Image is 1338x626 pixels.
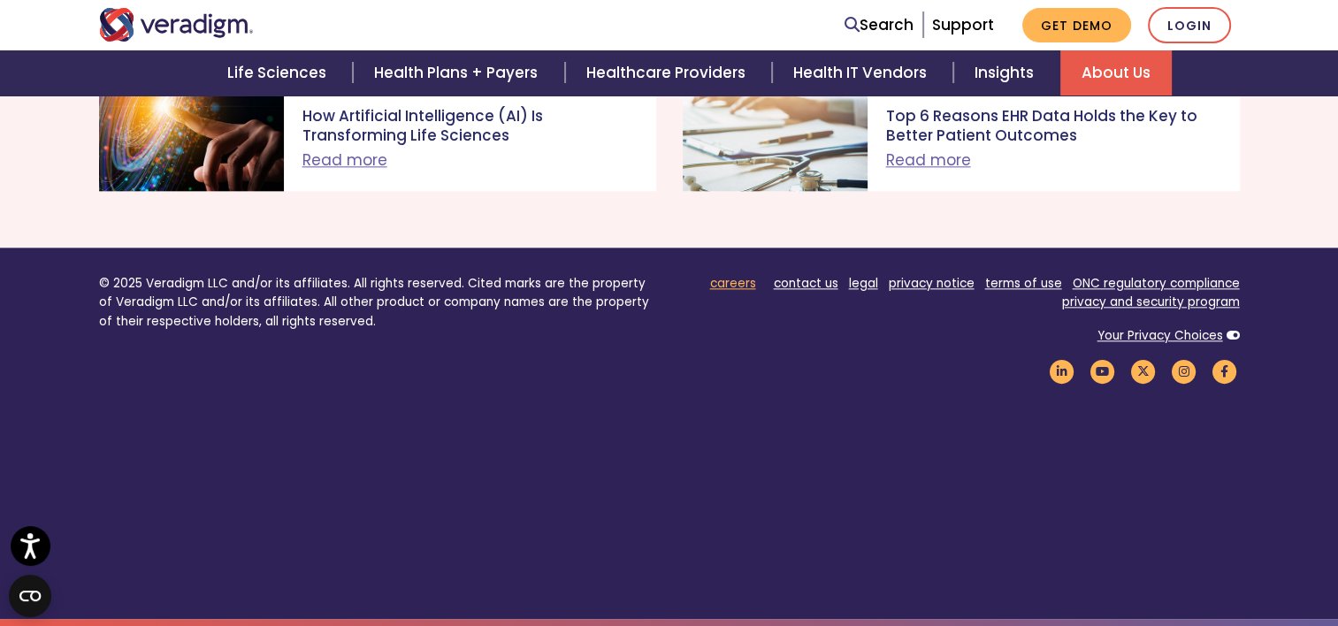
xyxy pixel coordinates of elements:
a: Search [845,13,914,37]
a: Veradigm LinkedIn Link [1047,363,1077,379]
a: contact us [774,275,838,292]
a: Read more [885,149,970,171]
a: Health IT Vendors [772,50,953,95]
a: Healthcare Providers [565,50,772,95]
img: Veradigm logo [99,8,254,42]
p: © 2025 Veradigm LLC and/or its affiliates. All rights reserved. Cited marks are the property of V... [99,274,656,332]
p: Top 6 Reasons EHR Data Holds the Key to Better Patient Outcomes [885,107,1221,145]
a: Read more [302,149,386,171]
a: Veradigm Facebook Link [1210,363,1240,379]
a: Support [932,14,994,35]
a: Get Demo [1022,8,1131,42]
button: Open CMP widget [9,575,51,617]
a: privacy and security program [1062,294,1240,310]
a: legal [849,275,878,292]
a: Login [1148,7,1231,43]
a: terms of use [985,275,1062,292]
a: Insights [953,50,1060,95]
p: How Artificial Intelligence (AI) Is Transforming Life Sciences [302,107,638,145]
a: Life Sciences [206,50,353,95]
a: Your Privacy Choices [1097,327,1223,344]
a: About Us [1060,50,1172,95]
a: Health Plans + Payers [353,50,564,95]
a: careers [710,275,756,292]
a: Veradigm YouTube Link [1088,363,1118,379]
a: Veradigm Instagram Link [1169,363,1199,379]
a: privacy notice [889,275,975,292]
a: ONC regulatory compliance [1073,275,1240,292]
a: Veradigm Twitter Link [1128,363,1158,379]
